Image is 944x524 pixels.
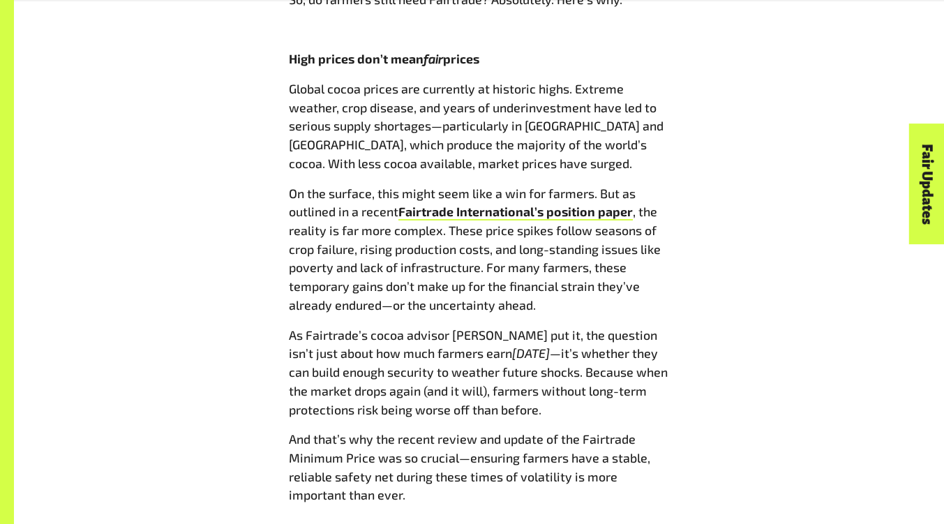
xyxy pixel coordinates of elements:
span: prices [443,51,479,66]
span: fair [424,51,443,66]
span: And that’s why the recent review and update of the Fairtrade Minimum Price was so crucial—ensurin... [289,431,650,502]
span: On the surface, this might seem like a win for farmers. But as outlined in a recent [289,186,636,220]
span: [DATE] [512,345,550,361]
span: Global cocoa prices are currently at historic highs. Extreme weather, crop disease, and years of ... [289,81,664,171]
a: Fairtrade International’s position paper [398,204,633,220]
span: High prices don’t mean [289,51,424,66]
span: Fairtrade International’s position paper [398,204,633,219]
span: , the reality is far more complex. These price spikes follow seasons of crop failure, rising prod... [289,204,661,313]
span: —it’s whether they can build enough security to weather future shocks. Because when the market dr... [289,345,668,417]
span: As Fairtrade’s cocoa advisor [PERSON_NAME] put it, the question isn’t just about how much farmers... [289,327,657,361]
